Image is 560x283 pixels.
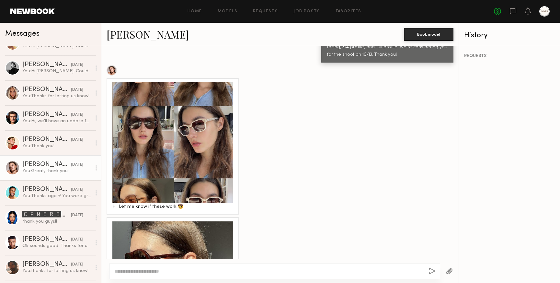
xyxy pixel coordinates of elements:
div: [DATE] [71,62,83,68]
div: You: Hi [PERSON_NAME]! Could you send us three raw unedited selfies of you wearing sunglasses? Fr... [22,68,91,74]
div: History [464,32,555,39]
a: Requests [253,9,278,14]
a: [PERSON_NAME] [107,27,189,41]
div: [PERSON_NAME] [22,236,71,243]
div: [PERSON_NAME] [22,112,71,118]
div: [PERSON_NAME] [22,186,71,193]
div: [PERSON_NAME] [22,261,71,268]
div: [PERSON_NAME] [22,87,71,93]
div: Ok sounds good. Thanks for updating [22,243,91,249]
div: Hi! Let me know if these work 🤠 [112,203,233,211]
div: You: Hi [PERSON_NAME]! Could you send us three raw unedited selfies of you wearing sunglasses? Fr... [22,43,91,49]
div: [PERSON_NAME] [22,62,71,68]
div: [DATE] [71,137,83,143]
div: REQUESTS [464,54,555,58]
a: Home [188,9,202,14]
button: Book model [404,28,453,41]
a: Favorites [336,9,361,14]
div: [DATE] [71,187,83,193]
div: [DATE] [71,162,83,168]
div: [DATE] [71,262,83,268]
div: You: thanks for letting us know! [22,268,91,274]
div: You: Thanks for letting us know! [22,93,91,99]
div: thank you guys!! [22,218,91,225]
div: [DATE] [71,237,83,243]
div: [DATE] [71,212,83,218]
a: Job Posts [293,9,320,14]
div: [DATE] [71,87,83,93]
div: [PERSON_NAME] [22,136,71,143]
div: You: Thanks again! You were great! [22,193,91,199]
div: [PERSON_NAME] [22,161,71,168]
div: You: Hi, we'll have an update for you by the end of the week [22,118,91,124]
div: 🅲🅰🅼🅴🆁🅾🅽 🆂. [22,211,71,218]
span: Messages [5,30,40,38]
a: Models [218,9,237,14]
a: Book model [404,31,453,37]
div: [DATE] [71,112,83,118]
div: You: Thank you! [22,143,91,149]
div: You: Great, thank you! [22,168,91,174]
